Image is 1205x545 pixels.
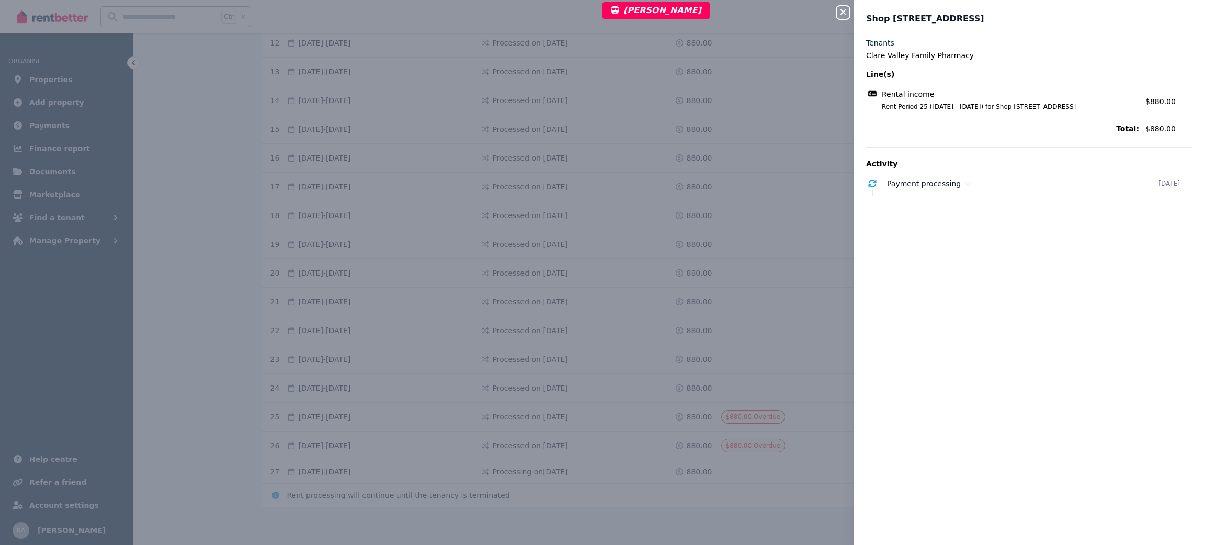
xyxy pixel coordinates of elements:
label: Tenants [866,38,894,48]
span: Rent Period 25 ([DATE] - [DATE]) for Shop [STREET_ADDRESS] [869,103,1139,111]
span: Shop [STREET_ADDRESS] [866,13,984,25]
span: Payment processing [887,179,961,188]
time: [DATE] [1158,179,1180,188]
span: Rental income [882,89,934,99]
span: Total: [866,123,1139,134]
span: $880.00 [1145,123,1192,134]
p: Activity [866,158,1192,169]
span: Line(s) [866,69,1139,80]
span: $880.00 [1145,97,1176,106]
legend: Clare Valley Family Pharmacy [866,50,1192,61]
